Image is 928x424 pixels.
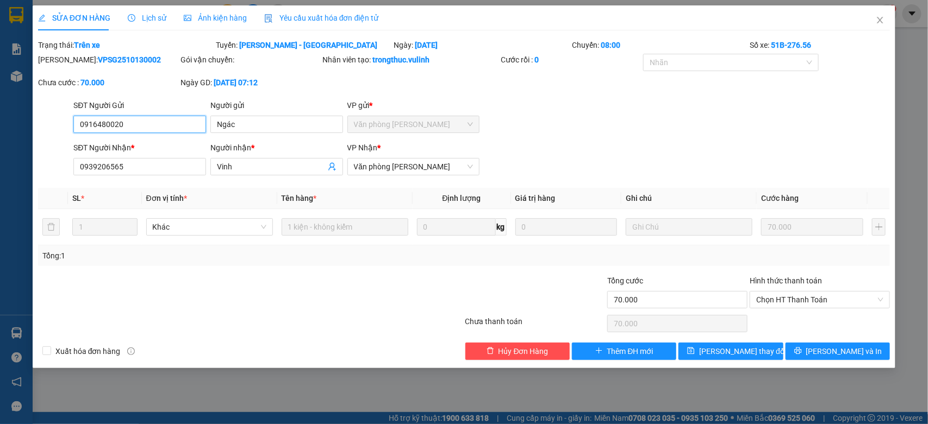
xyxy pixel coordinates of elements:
span: Định lượng [443,194,481,202]
div: Gói vận chuyển: [180,54,321,66]
div: Chưa cước : [38,77,178,88]
span: Khác [153,219,266,235]
button: plus [872,218,886,236]
div: SĐT Người Nhận [73,142,206,154]
span: Giá trị hàng [515,194,556,202]
button: printer[PERSON_NAME] và In [786,343,890,360]
span: printer [794,347,802,356]
div: [PERSON_NAME]: [38,54,178,66]
b: 70.000 [80,78,104,87]
div: Chưa thanh toán [464,315,607,334]
span: Ảnh kiện hàng [184,14,247,22]
span: Tổng cước [607,276,643,285]
div: Chuyến: [571,39,749,51]
input: VD: Bàn, Ghế [282,218,408,236]
span: close [876,16,885,24]
span: [PERSON_NAME] và In [806,345,882,357]
span: user-add [328,162,337,171]
span: edit [38,14,46,22]
b: Trên xe [74,41,100,49]
span: Văn phòng Cao Thắng [354,116,474,132]
span: Hủy Đơn Hàng [499,345,549,357]
span: Tên hàng [282,194,317,202]
div: Người gửi [210,99,343,111]
img: icon [264,14,273,23]
b: 08:00 [601,41,620,49]
button: Close [865,5,895,36]
b: [DATE] [415,41,438,49]
div: SĐT Người Gửi [73,99,206,111]
span: SỬA ĐƠN HÀNG [38,14,110,22]
div: Nhân viên tạo: [323,54,499,66]
span: plus [595,347,603,356]
th: Ghi chú [621,188,757,209]
input: Ghi Chú [626,218,752,236]
button: deleteHủy Đơn Hàng [465,343,570,360]
span: Cước hàng [761,194,799,202]
div: Người nhận [210,142,343,154]
span: picture [184,14,191,22]
span: kg [496,218,507,236]
input: 0 [761,218,863,236]
span: [PERSON_NAME] thay đổi [699,345,786,357]
b: 0 [534,55,539,64]
b: [PERSON_NAME] - [GEOGRAPHIC_DATA] [239,41,377,49]
div: Trạng thái: [37,39,215,51]
div: Tổng: 1 [42,250,359,262]
div: Ngày GD: [180,77,321,88]
button: delete [42,218,60,236]
div: Số xe: [749,39,891,51]
span: save [687,347,695,356]
span: Yêu cầu xuất hóa đơn điện tử [264,14,379,22]
span: Đơn vị tính [146,194,187,202]
div: VP gửi [347,99,480,111]
span: Xuất hóa đơn hàng [51,345,125,357]
label: Hình thức thanh toán [750,276,822,285]
b: 51B-276.56 [771,41,811,49]
span: delete [487,347,494,356]
span: info-circle [127,347,135,355]
div: Tuyến: [215,39,393,51]
input: 0 [515,218,618,236]
span: SL [72,194,81,202]
span: VP Nhận [347,143,378,152]
b: trongthuc.vulinh [373,55,430,64]
span: Thêm ĐH mới [607,345,653,357]
span: Văn phòng Vũ Linh [354,159,474,175]
button: plusThêm ĐH mới [572,343,676,360]
button: save[PERSON_NAME] thay đổi [678,343,783,360]
b: [DATE] 07:12 [214,78,258,87]
span: Chọn HT Thanh Toán [756,292,883,308]
b: VPSG2510130002 [98,55,161,64]
div: Cước rồi : [501,54,641,66]
div: Ngày: [393,39,571,51]
span: Lịch sử [128,14,166,22]
span: clock-circle [128,14,135,22]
